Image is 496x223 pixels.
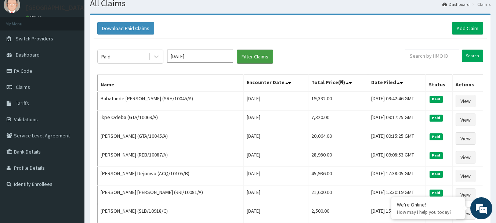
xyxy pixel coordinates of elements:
[430,115,443,121] span: Paid
[470,1,490,7] li: Claims
[452,75,483,92] th: Actions
[167,50,233,63] input: Select Month and Year
[368,167,426,186] td: [DATE] 17:38:05 GMT
[368,148,426,167] td: [DATE] 09:08:53 GMT
[4,147,140,172] textarea: Type your message and hit 'Enter'
[405,50,459,62] input: Search by HMO ID
[26,4,86,11] p: [GEOGRAPHIC_DATA]
[16,84,30,90] span: Claims
[243,167,308,186] td: [DATE]
[308,148,368,167] td: 28,980.00
[243,148,308,167] td: [DATE]
[98,186,244,204] td: [PERSON_NAME] [PERSON_NAME] (RRI/10081/A)
[430,133,443,140] span: Paid
[16,35,53,42] span: Switch Providers
[456,170,475,182] a: View
[308,167,368,186] td: 45,936.00
[243,91,308,111] td: [DATE]
[456,151,475,163] a: View
[397,209,459,215] p: How may I help you today?
[452,22,483,35] a: Add Claim
[98,129,244,148] td: [PERSON_NAME] (GTA/10045/A)
[97,22,154,35] button: Download Paid Claims
[456,114,475,126] a: View
[426,75,452,92] th: Status
[368,204,426,223] td: [DATE] 15:11:15 GMT
[98,91,244,111] td: Babatunde [PERSON_NAME] (SRH/10045/A)
[456,188,475,201] a: View
[397,201,459,208] div: We're Online!
[243,75,308,92] th: Encounter Date
[308,129,368,148] td: 20,064.00
[368,91,426,111] td: [DATE] 09:42:46 GMT
[16,100,29,107] span: Tariffs
[243,204,308,223] td: [DATE]
[430,190,443,196] span: Paid
[430,152,443,159] span: Paid
[38,41,123,51] div: Chat with us now
[308,111,368,129] td: 7,320.00
[120,4,138,21] div: Minimize live chat window
[368,75,426,92] th: Date Filed
[26,15,43,20] a: Online
[430,171,443,177] span: Paid
[308,75,368,92] th: Total Price(₦)
[14,37,30,55] img: d_794563401_company_1708531726252_794563401
[98,204,244,223] td: [PERSON_NAME] (SLB/10918/C)
[243,111,308,129] td: [DATE]
[237,50,273,64] button: Filter Claims
[462,50,483,62] input: Search
[243,186,308,204] td: [DATE]
[243,129,308,148] td: [DATE]
[16,51,40,58] span: Dashboard
[368,186,426,204] td: [DATE] 15:30:19 GMT
[456,207,475,220] a: View
[98,148,244,167] td: [PERSON_NAME] (REB/10087/A)
[43,65,101,140] span: We're online!
[430,96,443,102] span: Paid
[308,186,368,204] td: 21,600.00
[308,204,368,223] td: 2,500.00
[98,111,244,129] td: Ikpe Odeba (GTA/10069/A)
[368,111,426,129] td: [DATE] 09:17:25 GMT
[456,132,475,145] a: View
[101,53,111,60] div: Paid
[368,129,426,148] td: [DATE] 09:15:25 GMT
[442,1,470,7] a: Dashboard
[98,167,244,186] td: [PERSON_NAME] Dejonwo (ACQ/10105/B)
[456,95,475,107] a: View
[308,91,368,111] td: 19,332.00
[98,75,244,92] th: Name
